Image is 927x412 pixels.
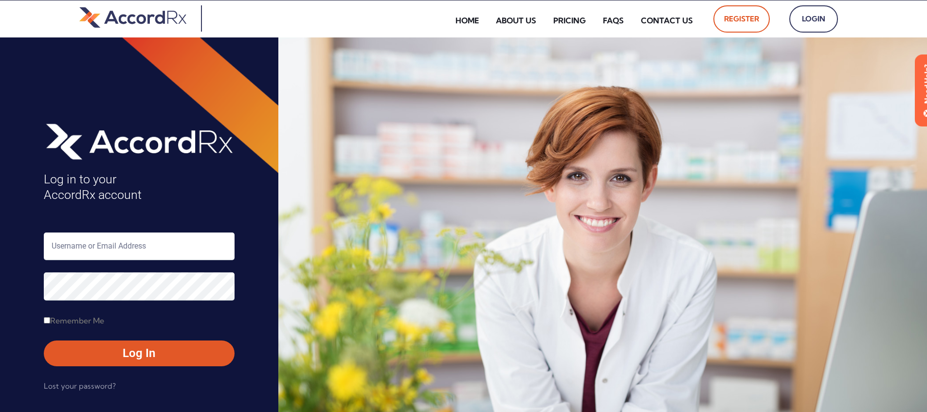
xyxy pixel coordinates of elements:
[54,345,225,361] span: Log In
[44,378,116,394] a: Lost your password?
[44,340,235,366] button: Log In
[44,233,235,260] input: Username or Email Address
[79,5,186,29] img: default-logo
[44,317,50,323] input: Remember Me
[596,9,631,32] a: FAQs
[489,9,544,32] a: About Us
[546,9,593,32] a: Pricing
[448,9,486,32] a: Home
[724,11,759,27] span: Register
[44,172,235,203] h4: Log in to your AccordRx account
[800,11,827,27] span: Login
[713,5,770,33] a: Register
[44,313,104,328] label: Remember Me
[634,9,700,32] a: Contact Us
[789,5,838,33] a: Login
[44,120,235,162] img: AccordRx_logo_header_white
